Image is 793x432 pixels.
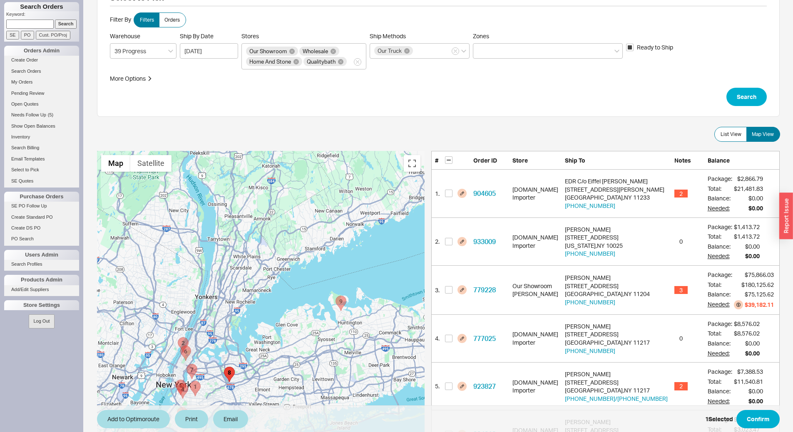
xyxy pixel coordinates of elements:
[107,414,159,424] span: Add to Optimoroute
[180,346,191,361] div: 934818 - 912 5th Avenue
[637,43,673,52] span: Ready to Ship
[748,387,763,395] div: $0.00
[110,43,176,59] input: Select...
[432,218,442,266] div: 2 .
[4,89,79,98] a: Pending Review
[745,349,760,358] div: $0.00
[708,232,732,241] div: Total:
[414,46,420,56] input: Ship Methods
[512,242,558,250] div: Importer
[404,155,420,172] button: Toggle fullscreen view
[21,31,34,39] input: PO
[509,151,562,170] div: Store
[473,237,496,246] a: 933009
[4,177,79,185] a: SE Quotes
[470,151,509,170] div: Order ID
[4,165,79,174] a: Select to Pick
[708,300,732,309] div: Needed:
[4,202,79,210] a: SE PO Follow Up
[708,290,732,299] div: Balance:
[734,329,760,338] div: $8,576.02
[565,370,668,402] div: [STREET_ADDRESS] [GEOGRAPHIC_DATA] , NY 11217
[704,151,779,170] div: Balance
[737,175,763,183] div: $2,866.79
[708,320,732,328] div: Package:
[140,17,154,23] span: Filters
[708,339,732,348] div: Balance:
[565,274,650,306] div: [STREET_ADDRESS] [GEOGRAPHIC_DATA] , NY 11204
[164,17,180,23] span: Orders
[110,74,146,83] div: More Options
[6,11,79,20] p: Keyword:
[101,155,130,172] button: Show street map
[4,67,79,76] a: Search Orders
[562,151,671,170] div: Ship To
[565,347,615,355] button: [PHONE_NUMBER]
[565,177,664,210] div: [STREET_ADDRESS][PERSON_NAME] [GEOGRAPHIC_DATA] , NY 11233
[110,74,152,83] button: More Options
[705,415,733,423] div: 1 Selected
[29,314,54,328] button: Log Out
[224,367,235,382] div: 920288 - 138-20 78rd.
[4,2,79,11] h1: Search Orders
[249,48,287,54] span: Our Showroom
[708,242,732,251] div: Balance:
[565,177,664,185] div: EDR C/o Eiffel [PERSON_NAME]
[512,378,558,387] div: [DOMAIN_NAME]
[4,250,79,260] div: Users Admin
[36,31,70,39] input: Cust. PO/Proj
[708,368,732,376] div: Package:
[741,281,774,289] div: $180,125.62
[432,170,442,217] div: 1 .
[708,271,732,279] div: Package:
[432,266,442,315] div: 3 .
[747,414,769,424] span: Confirm
[378,48,402,54] span: Our Truck
[175,410,208,428] button: Print
[4,213,79,222] a: Create Standard PO
[708,397,732,405] div: Needed:
[734,223,760,231] div: $1,413.72
[752,131,774,138] span: Map View
[473,286,496,294] a: 779228
[4,285,79,294] a: Add/Edit Suppliers
[512,338,558,347] div: Importer
[168,49,173,53] svg: open menu
[432,315,442,363] div: 4 .
[477,46,483,56] input: Zones
[708,175,732,183] div: Package:
[745,242,760,251] div: $0.00
[4,143,79,152] a: Search Billing
[565,395,668,403] button: [PHONE_NUMBER]/[PHONE_NUMBER]
[737,92,756,102] span: Search
[674,334,688,343] span: 0
[512,386,558,395] div: Importer
[4,224,79,232] a: Create DS PO
[748,397,763,405] div: $0.00
[708,194,732,202] div: Balance:
[4,275,79,285] div: Products Admin
[185,414,198,424] span: Print
[213,410,248,428] button: Email
[55,20,77,28] input: Search
[721,131,741,138] span: List View
[180,32,238,40] span: Ship By Date
[4,122,79,131] a: Show Open Balances
[745,271,774,279] div: $75,866.03
[4,192,79,202] div: Purchase Orders
[4,56,79,64] a: Create Order
[708,252,732,260] div: Needed:
[512,282,558,290] div: Our Showroom
[565,249,615,258] button: [PHONE_NUMBER]
[708,185,732,193] div: Total:
[303,48,328,54] span: Wholesale
[4,133,79,141] a: Inventory
[432,363,442,410] div: 5 .
[674,286,688,294] span: 3
[11,112,46,117] span: Needs Follow Up
[4,260,79,269] a: Search Profiles
[190,381,201,396] div: 904605 - 429 Halsey Street
[249,59,291,64] span: Home And Stone
[708,204,732,212] div: Needed:
[565,202,615,210] button: [PHONE_NUMBER]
